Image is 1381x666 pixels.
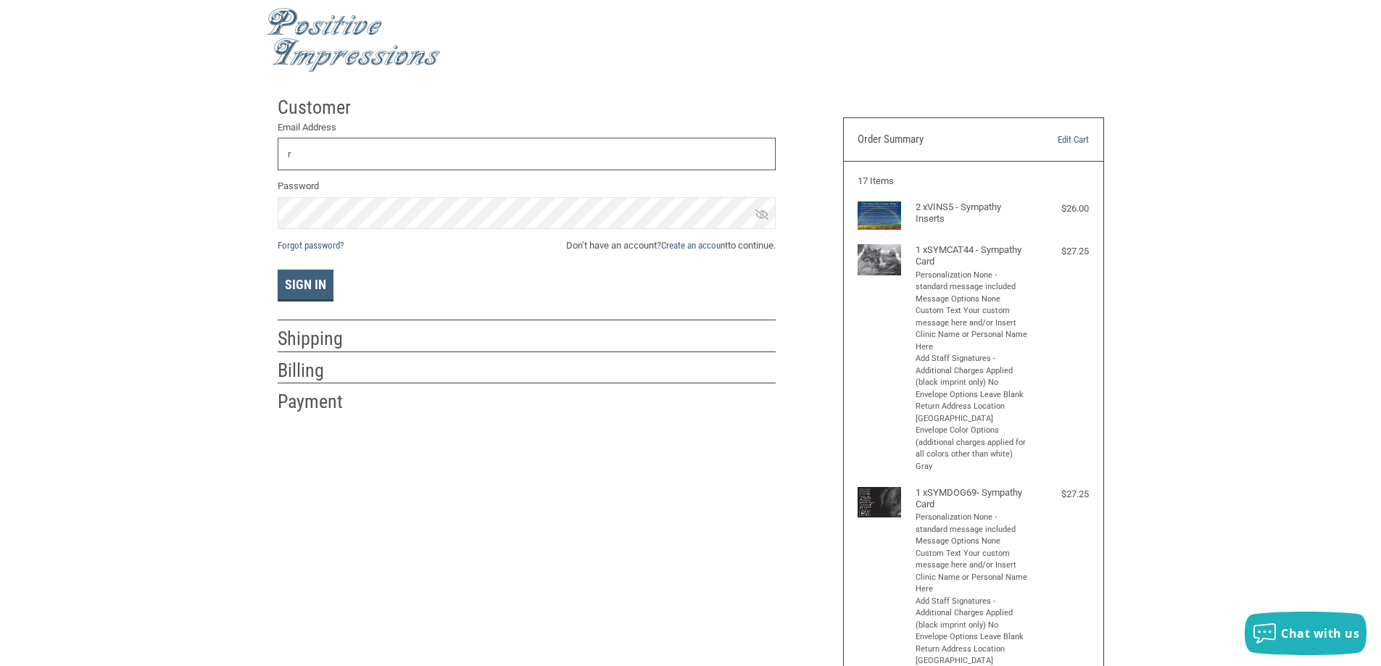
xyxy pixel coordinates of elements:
button: Sign In [278,270,333,301]
li: Envelope Options Leave Blank [916,631,1028,644]
h4: 1 x SYMCAT44 - Sympathy Card [916,244,1028,268]
li: Custom Text Your custom message here and/or Insert Clinic Name or Personal Name Here [916,305,1028,353]
li: Envelope Options Leave Blank [916,389,1028,401]
div: $27.25 [1031,487,1089,501]
a: Forgot password? [278,240,344,251]
li: Message Options None [916,294,1028,306]
h3: Order Summary [858,133,1015,147]
h4: 1 x SYMDOG69- Sympathy Card [916,487,1028,511]
div: $26.00 [1031,201,1089,216]
span: Chat with us [1281,625,1359,641]
h2: Customer [278,96,362,120]
li: Personalization None - standard message included [916,512,1028,536]
h2: Shipping [278,327,362,351]
li: Personalization None - standard message included [916,270,1028,294]
li: Message Options None [916,536,1028,548]
span: Don’t have an account? to continue. [566,238,776,253]
h4: 2 x VINS5 - Sympathy Inserts [916,201,1028,225]
li: Add Staff Signatures - Additional Charges Applied (black imprint only) No [916,596,1028,632]
a: Create an account [661,240,728,251]
label: Email Address [278,120,776,135]
li: Add Staff Signatures - Additional Charges Applied (black imprint only) No [916,353,1028,389]
div: $27.25 [1031,244,1089,259]
label: Password [278,179,776,193]
h3: 17 Items [858,175,1089,187]
a: Edit Cart [1015,133,1089,147]
li: Return Address Location [GEOGRAPHIC_DATA] [916,401,1028,425]
li: Envelope Color Options (additional charges applied for all colors other than white) Gray [916,425,1028,473]
h2: Payment [278,390,362,414]
img: Positive Impressions [267,8,441,72]
button: Chat with us [1245,612,1367,655]
h2: Billing [278,359,362,383]
li: Custom Text Your custom message here and/or Insert Clinic Name or Personal Name Here [916,548,1028,596]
